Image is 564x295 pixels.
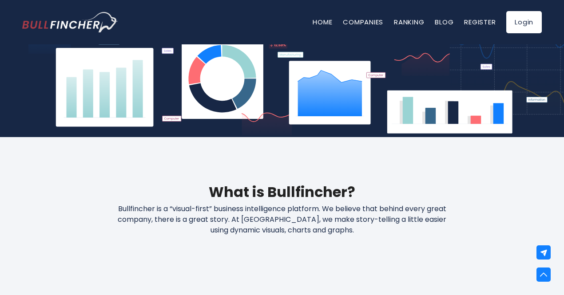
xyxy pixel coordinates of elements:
[464,17,496,27] a: Register
[22,12,118,32] a: Go to homepage
[506,11,542,33] a: Login
[343,17,383,27] a: Companies
[22,12,118,32] img: Bullfincher logo
[435,17,453,27] a: Blog
[22,181,542,203] h2: What is Bullfincher?
[92,204,472,236] p: Bullfincher is a “visual-first” business intelligence platform. We believe that behind every grea...
[313,17,332,27] a: Home
[394,17,424,27] a: Ranking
